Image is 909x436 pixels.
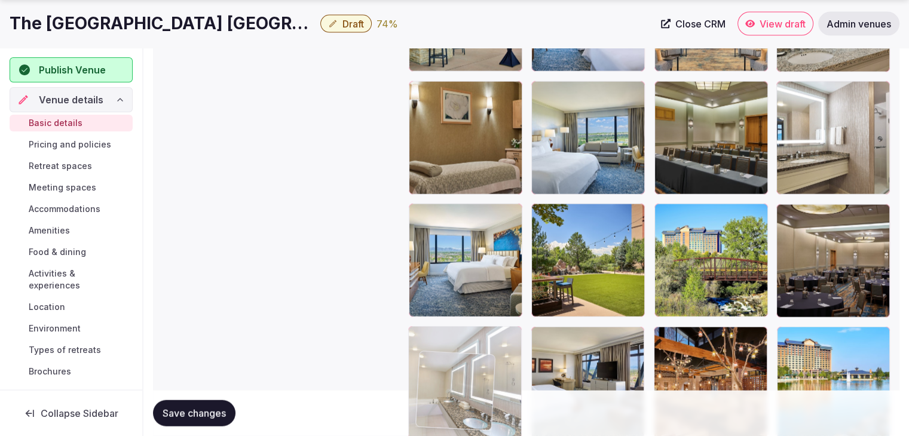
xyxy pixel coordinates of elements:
[377,17,398,31] button: 74%
[818,12,899,36] a: Admin venues
[531,81,645,195] div: iWxyUie1B0W5P8uD5wiQ_denww-king-deluxe-guestroom-4146.jpg?h=2667&w=4000
[29,139,111,151] span: Pricing and policies
[10,12,316,35] h1: The [GEOGRAPHIC_DATA] [GEOGRAPHIC_DATA]-[GEOGRAPHIC_DATA]
[29,225,70,237] span: Amenities
[10,179,133,196] a: Meeting spaces
[654,81,767,195] div: sug2WsVOpEugOkH3X2RdDA_denww-meeting-room-7413.jpg?h=2667&w=4000
[10,201,133,217] a: Accommodations
[10,387,133,412] a: Ownership
[776,204,890,318] div: Oytbsm0C0Sp8Ld9kT9Ww_denww-meeting-room-7409.jpg?h=2667&w=4000
[10,363,133,380] a: Brochures
[39,63,106,77] span: Publish Venue
[776,81,890,195] div: hLzpDluC00CybsiKsB1WQA_denww-suite-bathroom-4155.jpg?h=2667&w=4000
[675,18,726,30] span: Close CRM
[29,246,86,258] span: Food & dining
[10,136,133,153] a: Pricing and policies
[29,117,82,129] span: Basic details
[737,12,813,36] a: View draft
[29,182,96,194] span: Meeting spaces
[29,160,92,172] span: Retreat spaces
[654,12,733,36] a: Close CRM
[29,268,128,291] span: Activities & experiences
[10,158,133,174] a: Retreat spaces
[342,18,364,30] span: Draft
[10,299,133,315] a: Location
[29,344,101,356] span: Types of retreats
[163,407,226,419] span: Save changes
[29,301,65,313] span: Location
[10,57,133,82] button: Publish Venue
[10,320,133,337] a: Environment
[29,366,71,377] span: Brochures
[10,222,133,239] a: Amenities
[10,115,133,131] a: Basic details
[827,18,891,30] span: Admin venues
[10,342,133,358] a: Types of retreats
[10,265,133,294] a: Activities & experiences
[409,204,522,317] div: Jh17Spx80SOubFwXD0StA_denww-king-premium-4157.jpg?h=2667&w=4000
[10,400,133,426] button: Collapse Sidebar
[654,204,767,317] div: EAGAJH1XWkqzxJUSZsX0Vw_denww-exterior-4977.jpg?h=2667&w=4000
[377,17,398,31] div: 74 %
[41,407,118,419] span: Collapse Sidebar
[10,244,133,260] a: Food & dining
[29,323,81,334] span: Environment
[416,351,495,430] img: YEZcZVnnEixByVxMWFzwQ_denww-king-executive-4151.jpg?h=2667&w=4000
[760,18,806,30] span: View draft
[531,204,645,317] div: XzKU6dUpOEqOxcXEnsA62A_denww-fountain-greens-7398.jpg?h=2666&w=4000
[409,81,522,195] div: Q7d0tWZr0GO8MFZCOmy8A_denww-spa-3182.jpg?h=2667&w=4000
[39,93,103,107] span: Venue details
[320,15,372,33] button: Draft
[29,203,100,215] span: Accommodations
[153,400,235,426] button: Save changes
